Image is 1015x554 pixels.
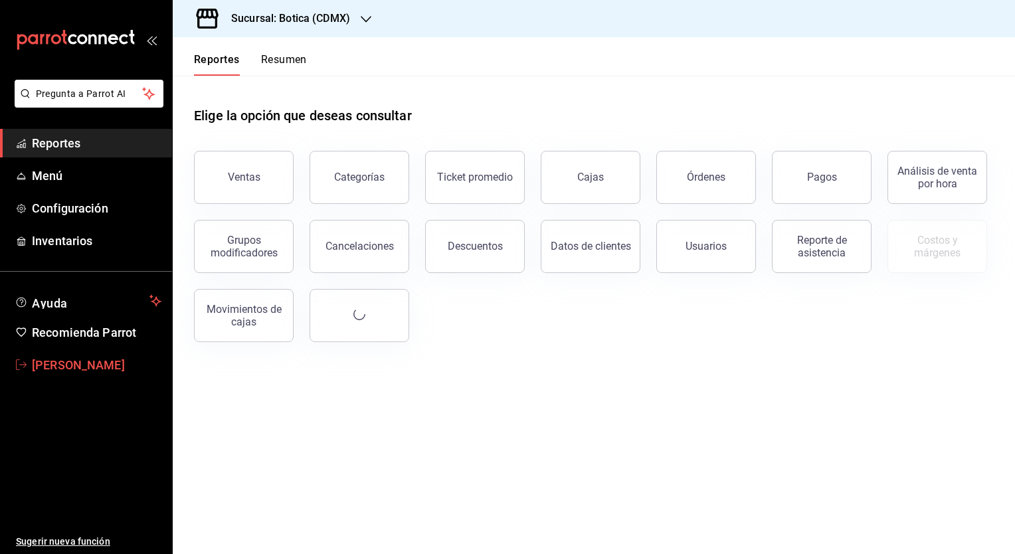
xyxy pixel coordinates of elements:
button: Órdenes [656,151,756,204]
span: [PERSON_NAME] [32,356,161,374]
button: Usuarios [656,220,756,273]
button: Pagos [772,151,872,204]
div: Cancelaciones [325,240,394,252]
button: Análisis de venta por hora [887,151,987,204]
div: Órdenes [687,171,725,183]
button: Contrata inventarios para ver este reporte [887,220,987,273]
a: Cajas [541,151,640,204]
span: Inventarios [32,232,161,250]
button: Grupos modificadores [194,220,294,273]
button: Descuentos [425,220,525,273]
a: Pregunta a Parrot AI [9,96,163,110]
button: Movimientos de cajas [194,289,294,342]
span: Pregunta a Parrot AI [36,87,143,101]
span: Sugerir nueva función [16,535,161,549]
div: Grupos modificadores [203,234,285,259]
span: Ayuda [32,293,144,309]
div: Categorías [334,171,385,183]
button: Cancelaciones [310,220,409,273]
span: Recomienda Parrot [32,323,161,341]
div: Movimientos de cajas [203,303,285,328]
button: Ticket promedio [425,151,525,204]
h1: Elige la opción que deseas consultar [194,106,412,126]
button: open_drawer_menu [146,35,157,45]
button: Categorías [310,151,409,204]
h3: Sucursal: Botica (CDMX) [221,11,350,27]
button: Ventas [194,151,294,204]
div: Pagos [807,171,837,183]
button: Resumen [261,53,307,76]
div: Ventas [228,171,260,183]
span: Menú [32,167,161,185]
div: Descuentos [448,240,503,252]
div: Análisis de venta por hora [896,165,978,190]
button: Reportes [194,53,240,76]
span: Configuración [32,199,161,217]
div: Reporte de asistencia [781,234,863,259]
button: Pregunta a Parrot AI [15,80,163,108]
div: Usuarios [686,240,727,252]
span: Reportes [32,134,161,152]
div: Costos y márgenes [896,234,978,259]
button: Reporte de asistencia [772,220,872,273]
div: Cajas [577,169,604,185]
div: navigation tabs [194,53,307,76]
div: Ticket promedio [437,171,513,183]
button: Datos de clientes [541,220,640,273]
div: Datos de clientes [551,240,631,252]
